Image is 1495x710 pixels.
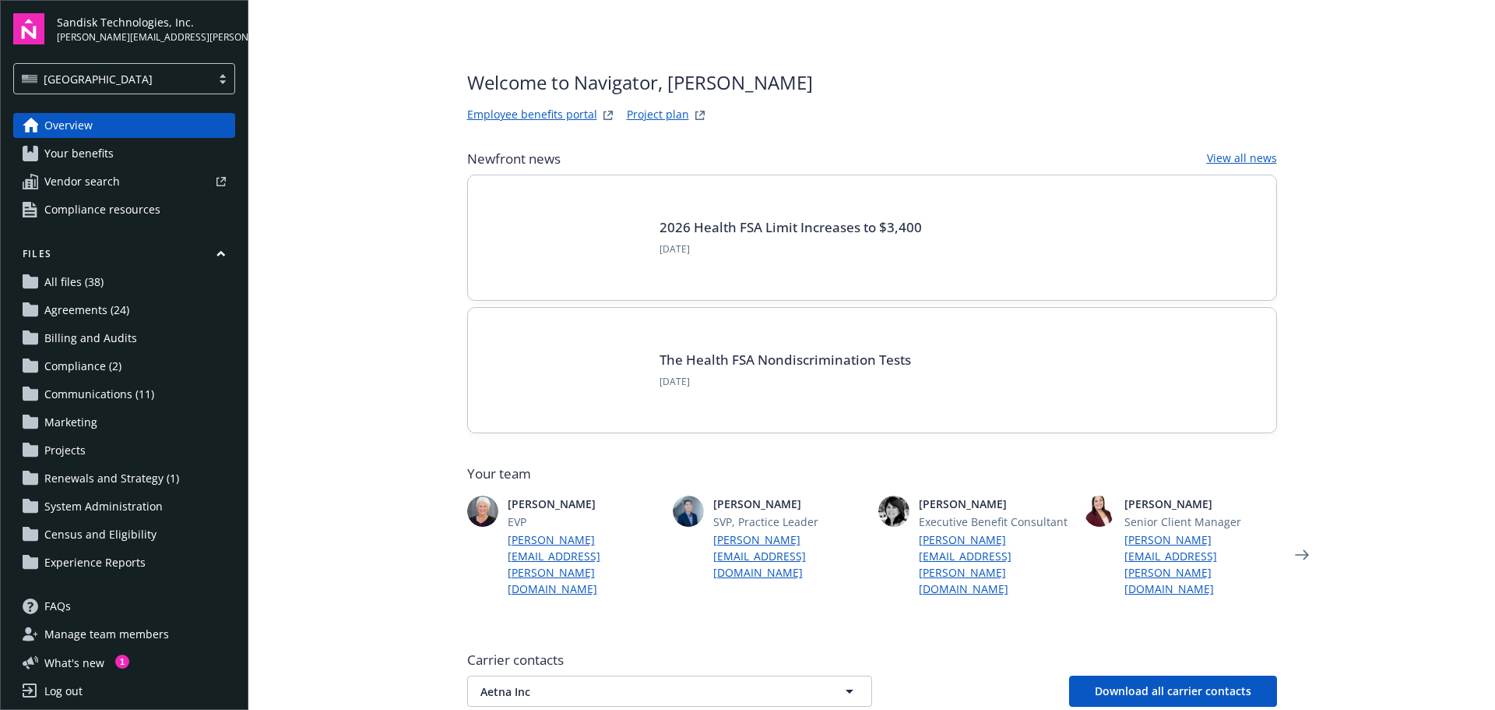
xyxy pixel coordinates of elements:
[44,550,146,575] span: Experience Reports
[44,354,121,379] span: Compliance (2)
[13,141,235,166] a: Your benefits
[57,14,235,30] span: Sandisk Technologies, Inc.
[13,438,235,463] a: Projects
[713,514,866,530] span: SVP, Practice Leader
[660,218,922,236] a: 2026 Health FSA Limit Increases to $3,400
[13,298,235,323] a: Agreements (24)
[13,382,235,407] a: Communications (11)
[467,651,1277,669] span: Carrier contacts
[44,141,114,166] span: Your benefits
[713,532,866,581] a: [PERSON_NAME][EMAIL_ADDRESS][DOMAIN_NAME]
[1095,684,1251,698] span: Download all carrier contacts
[57,30,235,44] span: [PERSON_NAME][EMAIL_ADDRESS][PERSON_NAME][DOMAIN_NAME]
[44,622,169,647] span: Manage team members
[13,655,129,671] button: What's new1
[467,496,498,527] img: photo
[1207,150,1277,168] a: View all news
[13,622,235,647] a: Manage team members
[13,197,235,222] a: Compliance resources
[691,106,709,125] a: projectPlanWebsite
[13,13,44,44] img: navigator-logo.svg
[44,71,153,87] span: [GEOGRAPHIC_DATA]
[660,351,911,369] a: The Health FSA Nondiscrimination Tests
[1124,514,1277,530] span: Senior Client Manager
[467,676,872,707] button: Aetna Inc
[22,71,203,87] span: [GEOGRAPHIC_DATA]
[1069,676,1277,707] button: Download all carrier contacts
[44,169,120,194] span: Vendor search
[44,298,129,323] span: Agreements (24)
[493,200,641,275] img: BLOG-Card Image - Compliance - 2026 Health FSA Limit Increases to $3,400.jpg
[44,113,93,138] span: Overview
[13,354,235,379] a: Compliance (2)
[919,496,1071,512] span: [PERSON_NAME]
[13,410,235,435] a: Marketing
[44,679,83,704] div: Log out
[44,594,71,619] span: FAQs
[660,375,911,389] span: [DATE]
[713,496,866,512] span: [PERSON_NAME]
[599,106,617,125] a: striveWebsite
[467,465,1277,483] span: Your team
[1124,496,1277,512] span: [PERSON_NAME]
[44,410,97,435] span: Marketing
[467,69,813,97] span: Welcome to Navigator , [PERSON_NAME]
[1084,496,1115,527] img: photo
[1124,532,1277,597] a: [PERSON_NAME][EMAIL_ADDRESS][PERSON_NAME][DOMAIN_NAME]
[508,514,660,530] span: EVP
[467,150,561,168] span: Newfront news
[13,270,235,295] a: All files (38)
[493,333,641,408] img: Card Image - EB Compliance Insights.png
[44,438,86,463] span: Projects
[673,496,704,527] img: photo
[13,466,235,491] a: Renewals and Strategy (1)
[508,532,660,597] a: [PERSON_NAME][EMAIL_ADDRESS][PERSON_NAME][DOMAIN_NAME]
[508,496,660,512] span: [PERSON_NAME]
[1289,542,1314,567] a: Next
[919,532,1071,597] a: [PERSON_NAME][EMAIL_ADDRESS][PERSON_NAME][DOMAIN_NAME]
[13,169,235,194] a: Vendor search
[115,655,129,669] div: 1
[13,113,235,138] a: Overview
[480,684,804,700] span: Aetna Inc
[44,382,154,407] span: Communications (11)
[660,242,922,256] span: [DATE]
[13,494,235,519] a: System Administration
[44,655,104,671] span: What ' s new
[44,197,160,222] span: Compliance resources
[13,247,235,267] button: Files
[878,496,909,527] img: photo
[13,522,235,547] a: Census and Eligibility
[627,106,689,125] a: Project plan
[57,13,235,44] button: Sandisk Technologies, Inc.[PERSON_NAME][EMAIL_ADDRESS][PERSON_NAME][DOMAIN_NAME]
[44,466,179,491] span: Renewals and Strategy (1)
[44,494,163,519] span: System Administration
[44,522,157,547] span: Census and Eligibility
[13,550,235,575] a: Experience Reports
[467,106,597,125] a: Employee benefits portal
[919,514,1071,530] span: Executive Benefit Consultant
[44,326,137,351] span: Billing and Audits
[13,594,235,619] a: FAQs
[13,326,235,351] a: Billing and Audits
[44,270,104,295] span: All files (38)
